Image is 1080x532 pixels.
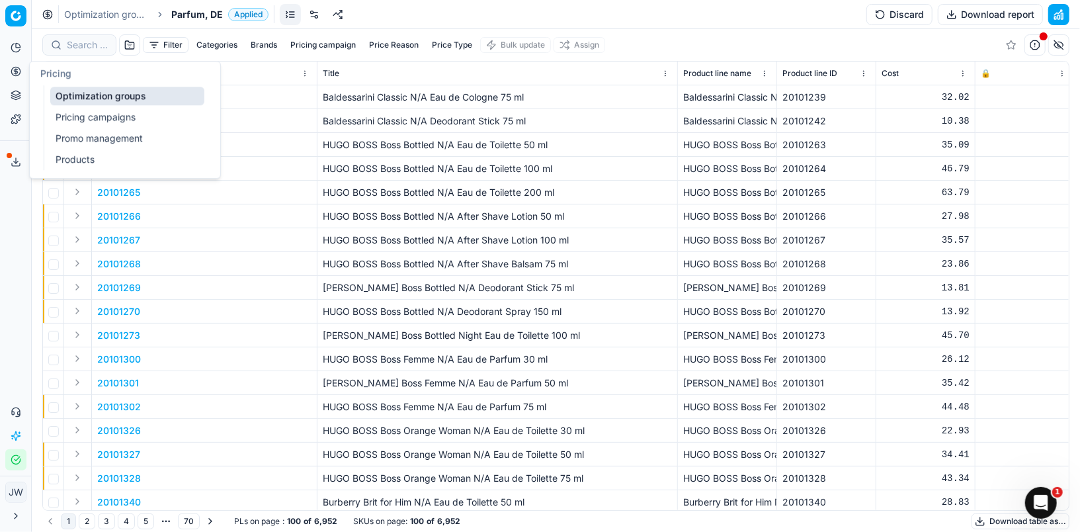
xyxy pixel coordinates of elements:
[67,38,108,52] input: Search by SKU or title
[323,353,672,366] p: HUGO BOSS Boss Femme N/A Eau de Parfum 30 ml
[50,129,204,148] a: Promo management
[97,472,141,485] button: 20101328
[118,513,135,529] button: 4
[97,353,141,366] button: 20101300
[42,512,218,531] nav: pagination
[323,91,672,104] p: Baldessarini Classic N/A Eau de Cologne 75 ml
[683,186,771,199] div: HUGO BOSS Boss Bottled N/A Eau de Toilette 200 ml
[285,37,361,53] button: Pricing campaign
[97,234,140,247] button: 20101267
[64,8,269,21] nav: breadcrumb
[683,114,771,128] div: Baldessarini Classic N/A Deodorant Stick 75 ml
[97,400,141,414] p: 20101302
[683,353,771,366] div: HUGO BOSS Boss Femme N/A Eau de Parfum 30 ml
[6,482,26,502] span: JW
[323,234,672,247] p: HUGO BOSS Boss Bottled N/A After Shave Lotion 100 ml
[782,424,870,437] div: 20101326
[882,448,970,461] div: 34.41
[938,4,1043,25] button: Download report
[97,257,141,271] button: 20101268
[97,424,141,437] p: 20101326
[69,470,85,486] button: Expand
[323,329,672,342] p: [PERSON_NAME] Boss Bottled Night Eau de Toilette 100 ml
[97,377,139,390] button: 20101301
[97,210,141,223] button: 20101266
[882,424,970,437] div: 22.93
[554,37,605,53] button: Assign
[69,398,85,414] button: Expand
[683,234,771,247] div: HUGO BOSS Boss Bottled N/A After Shave Lotion 100 ml
[782,377,870,390] div: 20101301
[683,305,771,318] div: HUGO BOSS Boss Bottled N/A Deodorant Spray 150 ml
[40,67,71,79] span: Pricing
[882,138,970,152] div: 35.09
[981,68,991,79] span: 🔒
[782,68,837,79] span: Product line ID
[97,281,141,294] p: 20101269
[323,281,672,294] p: [PERSON_NAME] Boss Bottled N/A Deodorant Stick 75 ml
[323,496,672,509] p: Burberry Brit for Him N/A Eau de Toilette 50 ml
[782,400,870,414] div: 20101302
[323,114,672,128] p: Baldessarini Classic N/A Deodorant Stick 75 ml
[364,37,424,53] button: Price Reason
[782,448,870,461] div: 20101327
[683,448,771,461] div: HUGO BOSS Boss Orange Woman N/A Eau de Toilette 50 ml
[782,353,870,366] div: 20101300
[323,377,672,390] p: [PERSON_NAME] Boss Femme N/A Eau de Parfum 50 ml
[353,516,407,527] span: SKUs on page :
[683,281,771,294] div: [PERSON_NAME] Boss Bottled N/A Deodorant Stick 75 ml
[683,91,771,104] div: Baldessarini Classic N/A Eau de Cologne 75 ml
[42,513,58,529] button: Go to previous page
[427,37,478,53] button: Price Type
[323,400,672,414] p: HUGO BOSS Boss Femme N/A Eau de Parfum 75 ml
[69,279,85,295] button: Expand
[228,8,269,21] span: Applied
[97,305,140,318] button: 20101270
[97,329,140,342] button: 20101273
[97,186,140,199] p: 20101265
[234,516,280,527] span: PLs on page
[50,87,204,105] a: Optimization groups
[427,516,435,527] strong: of
[782,210,870,223] div: 20101266
[69,351,85,367] button: Expand
[683,377,771,390] div: [PERSON_NAME] Boss Femme N/A Eau de Parfum 50 ml
[882,234,970,247] div: 35.57
[683,424,771,437] div: HUGO BOSS Boss Orange Woman N/A Eau de Toilette 30 ml
[1025,487,1057,519] iframe: Intercom live chat
[882,496,970,509] div: 28.83
[97,448,140,461] p: 20101327
[202,513,218,529] button: Go to next page
[69,494,85,510] button: Expand
[782,496,870,509] div: 20101340
[64,8,149,21] a: Optimization groups
[287,516,301,527] strong: 100
[683,257,771,271] div: HUGO BOSS Boss Bottled N/A After Shave Balsam 75 ml
[882,68,899,79] span: Cost
[882,400,970,414] div: 44.48
[683,210,771,223] div: HUGO BOSS Boss Bottled N/A After Shave Lotion 50 ml
[69,327,85,343] button: Expand
[683,162,771,175] div: HUGO BOSS Boss Bottled N/A Eau de Toilette 100 ml
[323,448,672,461] p: HUGO BOSS Boss Orange Woman N/A Eau de Toilette 50 ml
[683,496,771,509] div: Burberry Brit for Him N/A Eau de Toilette 50 ml
[97,496,141,509] p: 20101340
[782,186,870,199] div: 20101265
[882,186,970,199] div: 63.79
[69,232,85,247] button: Expand
[69,303,85,319] button: Expand
[410,516,424,527] strong: 100
[782,91,870,104] div: 20101239
[323,257,672,271] p: HUGO BOSS Boss Bottled N/A After Shave Balsam 75 ml
[50,150,204,169] a: Products
[782,138,870,152] div: 20101263
[323,472,672,485] p: HUGO BOSS Boss Orange Woman N/A Eau de Toilette 75 ml
[683,68,751,79] span: Product line name
[323,186,672,199] p: HUGO BOSS Boss Bottled N/A Eau de Toilette 200 ml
